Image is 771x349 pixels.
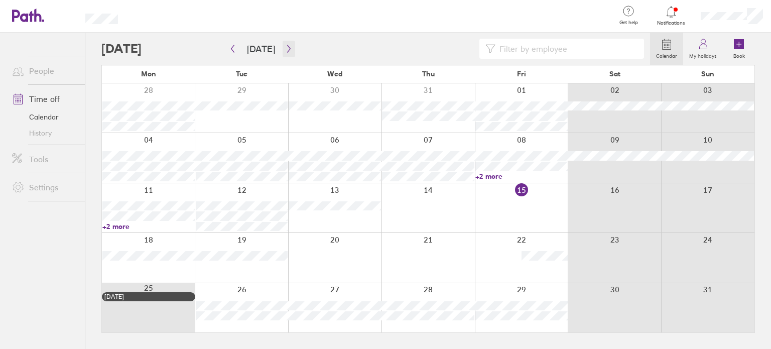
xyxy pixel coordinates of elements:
[4,61,85,81] a: People
[517,70,526,78] span: Fri
[683,33,723,65] a: My holidays
[612,20,645,26] span: Get help
[701,70,714,78] span: Sun
[4,89,85,109] a: Time off
[650,50,683,59] label: Calendar
[495,39,638,58] input: Filter by employee
[327,70,342,78] span: Wed
[141,70,156,78] span: Mon
[4,177,85,197] a: Settings
[655,20,688,26] span: Notifications
[655,5,688,26] a: Notifications
[422,70,435,78] span: Thu
[4,149,85,169] a: Tools
[239,41,283,57] button: [DATE]
[4,109,85,125] a: Calendar
[683,50,723,59] label: My holidays
[102,222,195,231] a: +2 more
[727,50,751,59] label: Book
[650,33,683,65] a: Calendar
[723,33,755,65] a: Book
[475,172,568,181] a: +2 more
[236,70,247,78] span: Tue
[4,125,85,141] a: History
[609,70,620,78] span: Sat
[104,293,193,300] div: [DATE]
